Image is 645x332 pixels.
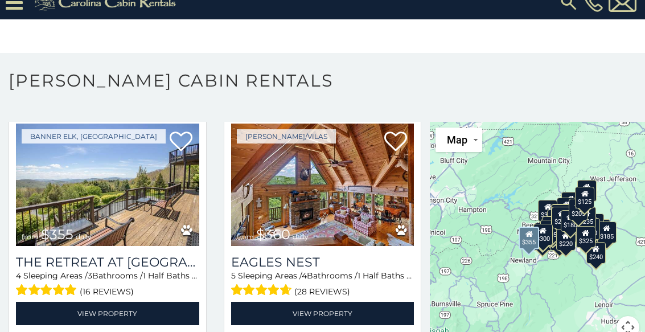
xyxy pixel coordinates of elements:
[41,226,73,243] span: $355
[533,223,553,245] div: $300
[436,128,482,152] button: Change map style
[302,270,307,281] span: 4
[540,219,560,241] div: $205
[237,232,254,241] span: from
[576,226,595,247] div: $325
[551,203,570,225] div: $360
[16,124,199,247] a: The Retreat at Mountain Meadows from $355 daily
[170,130,192,154] a: Add to favorites
[88,270,92,281] span: 3
[231,124,414,247] img: Eagles Nest
[16,270,199,299] div: Sleeping Areas / Bathrooms / Sleeps:
[231,270,414,299] div: Sleeping Areas / Bathrooms / Sleeps:
[16,255,199,270] a: The Retreat at [GEOGRAPHIC_DATA][PERSON_NAME]
[143,270,197,281] span: 1 Half Baths /
[557,197,576,219] div: $320
[256,226,290,243] span: $360
[561,210,580,232] div: $180
[16,302,199,325] a: View Property
[76,232,92,241] span: daily
[231,270,236,281] span: 5
[231,302,414,325] a: View Property
[22,232,39,241] span: from
[586,241,606,263] div: $240
[294,284,350,299] span: (28 reviews)
[237,129,336,144] a: [PERSON_NAME]/Vilas
[577,180,597,202] div: $170
[597,222,617,243] div: $185
[358,270,412,281] span: 1 Half Baths /
[533,224,552,245] div: $436
[552,207,571,228] div: $245
[561,191,581,213] div: $525
[80,284,134,299] span: (16 reviews)
[231,255,414,270] a: Eagles Nest
[556,228,576,250] div: $220
[533,229,552,251] div: $345
[551,204,570,226] div: $525
[575,187,594,208] div: $125
[22,129,166,144] a: Banner Elk, [GEOGRAPHIC_DATA]
[231,124,414,247] a: Eagles Nest from $360 daily
[447,134,467,146] span: Map
[293,232,309,241] span: daily
[16,124,199,247] img: The Retreat at Mountain Meadows
[569,198,588,220] div: $205
[16,255,199,270] h3: The Retreat at Mountain Meadows
[16,270,21,281] span: 4
[519,227,539,249] div: $355
[539,199,558,221] div: $305
[384,130,407,154] a: Add to favorites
